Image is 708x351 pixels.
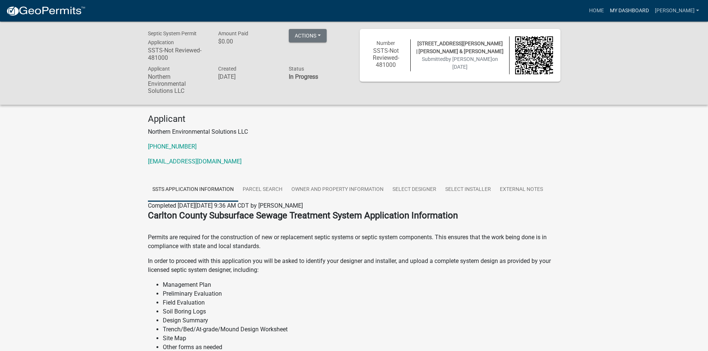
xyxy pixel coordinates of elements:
li: Preliminary Evaluation [163,289,560,298]
a: Owner and Property Information [287,178,388,202]
li: Management Plan [163,280,560,289]
span: Applicant [148,66,170,72]
button: Actions [289,29,327,42]
span: Completed [DATE][DATE] 9:36 AM CDT by [PERSON_NAME] [148,202,303,209]
span: Created [218,66,236,72]
h6: SSTS-Not Reviewed-481000 [367,47,405,69]
li: Soil Boring Logs [163,307,560,316]
img: QR code [515,36,553,74]
li: Field Evaluation [163,298,560,307]
a: SSTS Application Information [148,178,238,202]
a: External Notes [495,178,547,202]
span: by [PERSON_NAME] [446,56,492,62]
a: [PERSON_NAME] [652,4,702,18]
h4: Applicant [148,114,560,124]
a: Select Designer [388,178,441,202]
a: [PHONE_NUMBER] [148,143,197,150]
p: Northern Environmental Solutions LLC [148,127,560,136]
span: Septic System Permit Application [148,30,197,45]
span: Number [376,40,395,46]
strong: Carlton County Subsurface Sewage Treatment System Application Information [148,210,458,221]
li: Design Summary [163,316,560,325]
a: Parcel search [238,178,287,202]
span: Amount Paid [218,30,248,36]
a: Home [586,4,607,18]
h6: SSTS-Not Reviewed-481000 [148,47,207,61]
a: My Dashboard [607,4,652,18]
a: Select Installer [441,178,495,202]
p: In order to proceed with this application you will be asked to identify your designer and install... [148,257,560,274]
h6: $0.00 [218,38,278,45]
h6: [DATE] [218,73,278,80]
p: Permits are required for the construction of new or replacement septic systems or septic system c... [148,224,560,251]
a: [EMAIL_ADDRESS][DOMAIN_NAME] [148,158,242,165]
span: Status [289,66,304,72]
h6: Northern Environmental Solutions LLC [148,73,207,95]
li: Trench/Bed/At-grade/Mound Design Worksheet [163,325,560,334]
strong: In Progress [289,73,318,80]
span: [STREET_ADDRESS][PERSON_NAME] | [PERSON_NAME] & [PERSON_NAME] [416,40,504,54]
span: Submitted on [DATE] [422,56,498,70]
li: Site Map [163,334,560,343]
